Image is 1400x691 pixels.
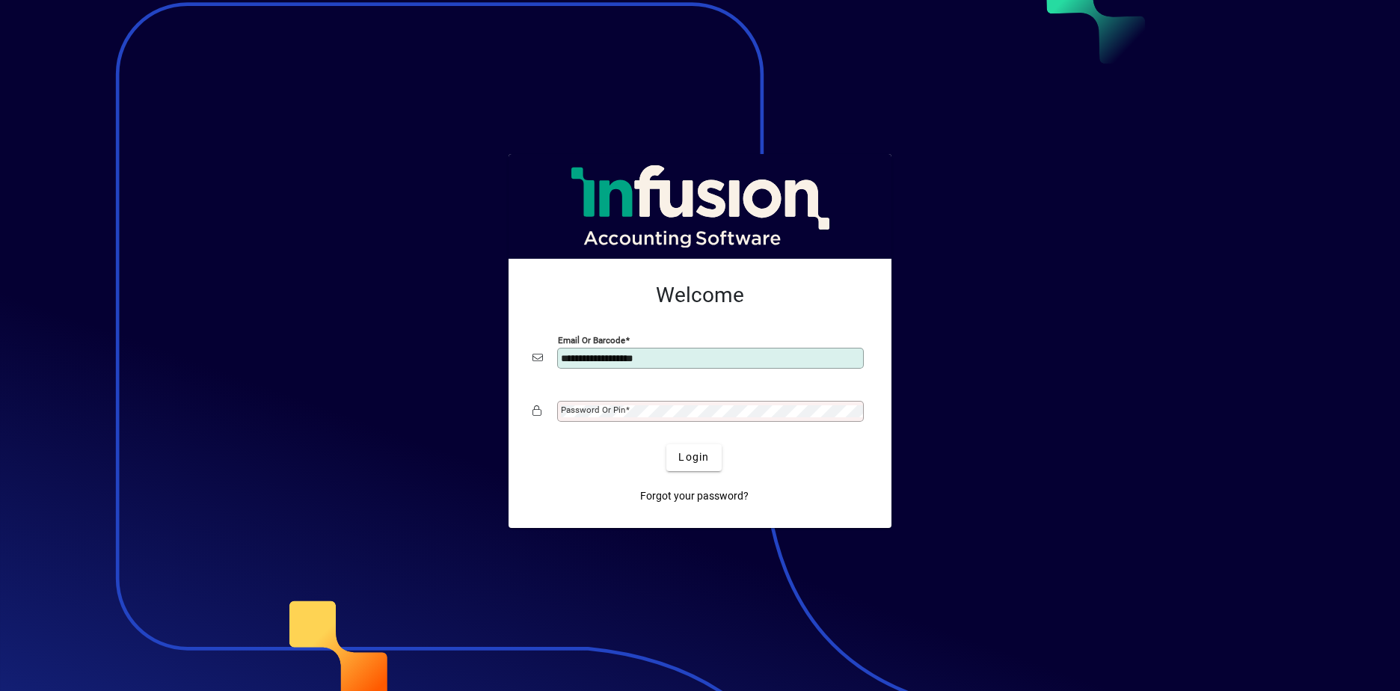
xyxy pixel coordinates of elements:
mat-label: Password or Pin [561,405,625,415]
span: Login [678,449,709,465]
button: Login [666,444,721,471]
h2: Welcome [532,283,868,308]
span: Forgot your password? [640,488,749,504]
a: Forgot your password? [634,483,755,510]
mat-label: Email or Barcode [558,334,625,345]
